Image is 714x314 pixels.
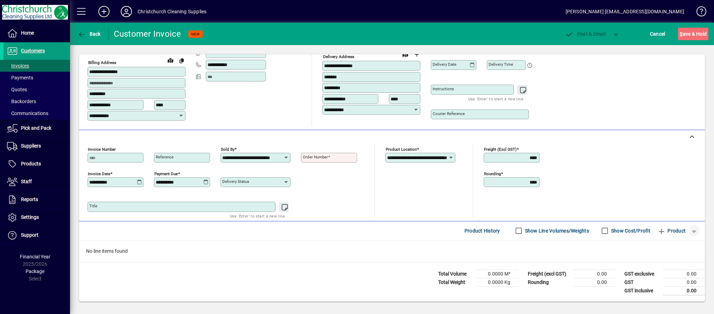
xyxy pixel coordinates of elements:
mat-label: Product location [386,147,417,151]
button: Save & Hold [678,28,708,40]
a: Reports [3,191,70,208]
div: No line items found [79,241,705,262]
button: Add [93,5,115,18]
mat-label: Invoice number [88,147,116,151]
mat-label: Delivery date [433,62,456,67]
label: Show Cost/Profit [610,227,650,234]
td: Total Volume [435,270,477,278]
a: Communications [3,107,70,119]
mat-label: Courier Reference [433,111,465,116]
mat-label: Delivery status [222,179,249,184]
span: ave & Hold [680,28,707,40]
mat-label: Freight (excl GST) [484,147,517,151]
span: Products [21,161,41,166]
span: Payments [7,75,33,80]
mat-label: Title [89,204,97,208]
td: 0.00 [663,270,705,278]
mat-hint: Use 'Enter' to start a new line [230,212,285,220]
span: Backorders [7,99,36,104]
td: Total Weight [435,278,477,286]
button: Copy to Delivery address [176,55,187,66]
mat-label: Instructions [433,86,454,91]
td: 0.0000 M³ [477,270,519,278]
span: Product [657,225,686,236]
span: Pick and Pack [21,125,51,131]
mat-label: Sold by [221,147,234,151]
button: Post & Email [561,28,609,40]
td: 0.00 [663,278,705,286]
span: Suppliers [21,143,41,149]
div: [PERSON_NAME] [EMAIL_ADDRESS][DOMAIN_NAME] [566,6,684,17]
div: Customer Invoice [114,28,181,40]
span: S [680,31,682,37]
span: Reports [21,197,38,202]
button: Profile [115,5,138,18]
mat-label: Delivery time [489,62,513,67]
div: Christchurch Cleaning Supplies [138,6,206,17]
td: Freight (excl GST) [524,270,573,278]
button: Cancel [648,28,667,40]
a: View on map [165,55,176,66]
td: 0.0000 Kg [477,278,519,286]
span: Support [21,232,38,238]
span: Invoices [7,63,29,69]
span: P [577,31,580,37]
a: Home [3,24,70,42]
span: Customers [21,48,45,53]
span: Settings [21,214,39,220]
mat-label: Payment due [154,171,178,176]
span: ost & Email [565,31,605,37]
a: Support [3,227,70,244]
a: Settings [3,209,70,226]
td: 0.00 [663,286,705,295]
mat-label: Reference [156,155,174,159]
td: GST [621,278,663,286]
span: Staff [21,179,32,184]
a: Quotes [3,84,70,95]
button: Choose address [411,49,422,60]
span: Product History [464,225,500,236]
a: Products [3,155,70,173]
td: 0.00 [573,270,615,278]
td: GST inclusive [621,286,663,295]
span: Financial Year [20,254,50,259]
span: Cancel [650,28,665,40]
td: 0.00 [573,278,615,286]
a: Payments [3,72,70,84]
mat-hint: Use 'Enter' to start a new line [468,95,523,103]
button: Back [76,28,103,40]
button: Product History [462,224,503,237]
a: Invoices [3,60,70,72]
button: Product [654,224,689,237]
span: NEW [191,32,200,36]
td: Rounding [524,278,573,286]
app-page-header-button: Back [70,28,108,40]
a: Pick and Pack [3,120,70,137]
a: Staff [3,173,70,191]
span: Communications [7,110,48,116]
span: Package [26,269,44,274]
a: View on map [400,49,411,60]
span: Back [77,31,101,37]
span: Home [21,30,34,36]
mat-label: Invoice date [88,171,110,176]
a: Knowledge Base [691,1,705,24]
a: Suppliers [3,137,70,155]
mat-label: Rounding [484,171,501,176]
td: GST exclusive [621,270,663,278]
a: Backorders [3,95,70,107]
span: Quotes [7,87,27,92]
label: Show Line Volumes/Weights [524,227,589,234]
mat-label: Order number [303,155,328,159]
